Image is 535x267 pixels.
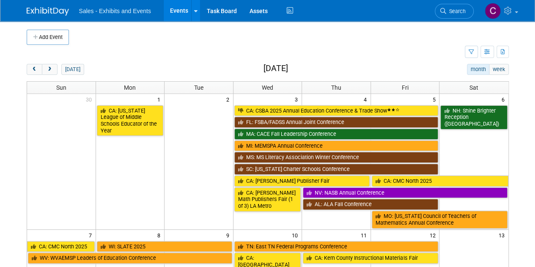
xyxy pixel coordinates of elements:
[372,176,508,187] a: CA: CMC North 2025
[431,94,439,105] span: 5
[234,176,370,187] a: CA: [PERSON_NAME] Publisher Fair
[291,230,302,240] span: 10
[435,4,474,19] a: Search
[489,64,508,75] button: week
[97,105,164,136] a: CA: [US_STATE] League of Middle Schools Educator of the Year
[303,199,438,210] a: AL: ALA Fall Conference
[234,117,439,128] a: FL: FSBA/FADSS Annual Joint Conference
[88,230,96,240] span: 7
[225,94,233,105] span: 2
[294,94,302,105] span: 3
[263,64,288,73] h2: [DATE]
[42,64,58,75] button: next
[194,84,203,91] span: Tue
[234,129,439,140] a: MA: CACE Fall Leadership Conference
[27,64,42,75] button: prev
[28,253,232,264] a: WV: WVAEMSP Leaders of Education Conference
[234,152,439,163] a: MS: MS Literacy Association Winter Conference
[124,84,136,91] span: Mon
[467,64,489,75] button: month
[85,94,96,105] span: 30
[56,84,66,91] span: Sun
[97,241,232,252] a: WI: SLATE 2025
[225,230,233,240] span: 9
[501,94,508,105] span: 6
[446,8,466,14] span: Search
[234,164,439,175] a: SC: [US_STATE] Charter Schools Conference
[234,241,439,252] a: TN: East TN Federal Programs Conference
[303,253,438,264] a: CA: Kern County Instructional Materials Fair
[156,230,164,240] span: 8
[79,8,151,14] span: Sales - Exhibits and Events
[27,30,69,45] button: Add Event
[372,211,508,228] a: MO: [US_STATE] Council of Teachers of Mathematics Annual Conference
[27,241,95,252] a: CA: CMC North 2025
[440,105,507,129] a: NH: Shine Brighter Reception ([GEOGRAPHIC_DATA])
[303,187,507,198] a: NV: NASB Annual Conference
[469,84,478,91] span: Sat
[61,64,84,75] button: [DATE]
[363,94,370,105] span: 4
[485,3,501,19] img: Christine Lurz
[156,94,164,105] span: 1
[27,7,69,16] img: ExhibitDay
[234,105,439,116] a: CA: CSBA 2025 Annual Education Conference & Trade Show
[360,230,370,240] span: 11
[262,84,273,91] span: Wed
[331,84,341,91] span: Thu
[428,230,439,240] span: 12
[402,84,409,91] span: Fri
[498,230,508,240] span: 13
[234,140,439,151] a: MI: MEMSPA Annual Conference
[234,187,301,212] a: CA: [PERSON_NAME] Math Publishers Fair (1 of 3) LA Metro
